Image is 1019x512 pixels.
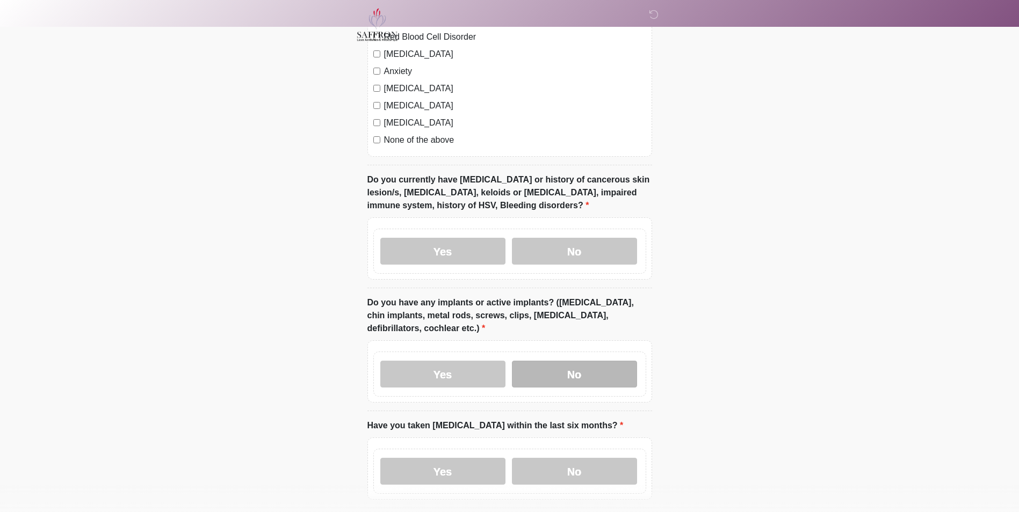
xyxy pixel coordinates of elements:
input: None of the above [373,136,380,143]
input: [MEDICAL_DATA] [373,119,380,126]
label: Have you taken [MEDICAL_DATA] within the last six months? [367,419,624,432]
label: [MEDICAL_DATA] [384,99,646,112]
label: Yes [380,238,505,265]
label: No [512,458,637,485]
label: Anxiety [384,65,646,78]
label: No [512,361,637,387]
input: [MEDICAL_DATA] [373,85,380,92]
label: Do you have any implants or active implants? ([MEDICAL_DATA], chin implants, metal rods, screws, ... [367,296,652,335]
img: Saffron Laser Aesthetics and Medical Spa Logo [357,8,399,41]
input: [MEDICAL_DATA] [373,50,380,57]
input: Anxiety [373,68,380,75]
label: Yes [380,361,505,387]
label: Yes [380,458,505,485]
label: Do you currently have [MEDICAL_DATA] or history of cancerous skin lesion/s, [MEDICAL_DATA], keloi... [367,173,652,212]
label: None of the above [384,134,646,147]
label: [MEDICAL_DATA] [384,82,646,95]
label: [MEDICAL_DATA] [384,48,646,61]
input: [MEDICAL_DATA] [373,102,380,109]
label: [MEDICAL_DATA] [384,116,646,129]
label: No [512,238,637,265]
